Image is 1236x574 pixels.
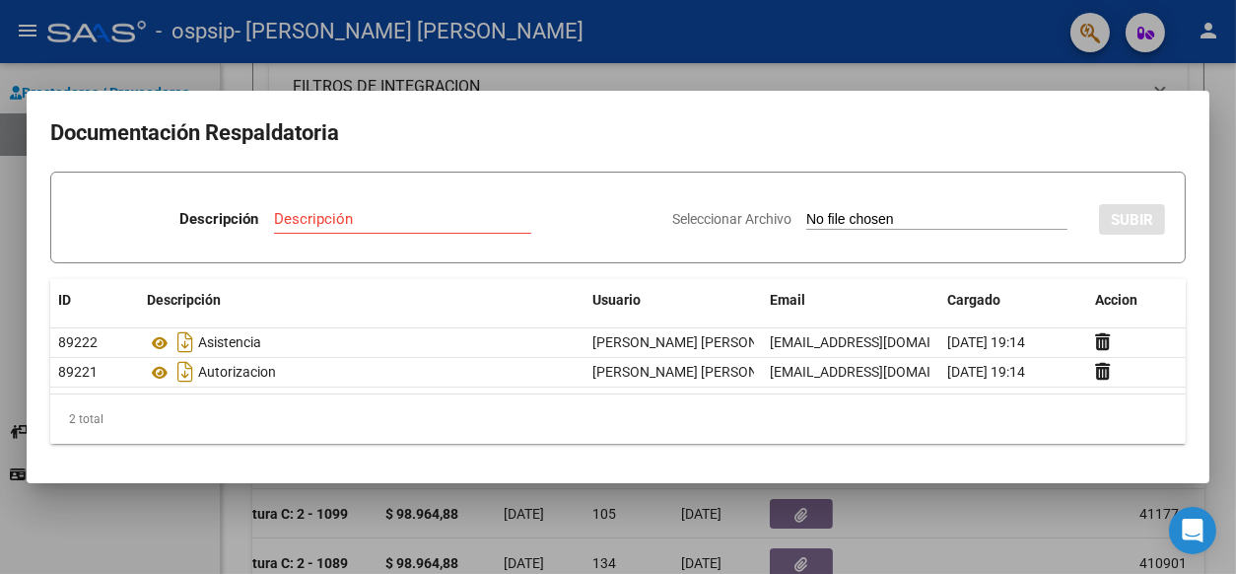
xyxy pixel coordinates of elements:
[592,334,813,350] span: [PERSON_NAME] [PERSON_NAME] -
[50,114,1186,152] h2: Documentación Respaldatoria
[147,292,221,308] span: Descripción
[770,334,989,350] span: [EMAIL_ADDRESS][DOMAIN_NAME]
[172,326,198,358] i: Descargar documento
[1099,204,1165,235] button: SUBIR
[58,364,98,380] span: 89221
[770,364,989,380] span: [EMAIL_ADDRESS][DOMAIN_NAME]
[592,364,813,380] span: [PERSON_NAME] [PERSON_NAME] -
[179,208,258,231] p: Descripción
[584,279,762,322] datatable-header-cell: Usuario
[1111,211,1153,229] span: SUBIR
[50,279,139,322] datatable-header-cell: ID
[50,395,1186,444] div: 2 total
[172,356,198,388] i: Descargar documento
[672,211,791,227] span: Seleccionar Archivo
[762,279,939,322] datatable-header-cell: Email
[58,292,71,308] span: ID
[770,292,805,308] span: Email
[947,334,1025,350] span: [DATE] 19:14
[1087,279,1186,322] datatable-header-cell: Accion
[947,292,1000,308] span: Cargado
[139,279,584,322] datatable-header-cell: Descripción
[939,279,1087,322] datatable-header-cell: Cargado
[1095,292,1137,308] span: Accion
[1169,507,1216,554] div: Open Intercom Messenger
[947,364,1025,380] span: [DATE] 19:14
[58,334,98,350] span: 89222
[147,356,577,388] div: Autorizacion
[592,292,641,308] span: Usuario
[147,326,577,358] div: Asistencia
